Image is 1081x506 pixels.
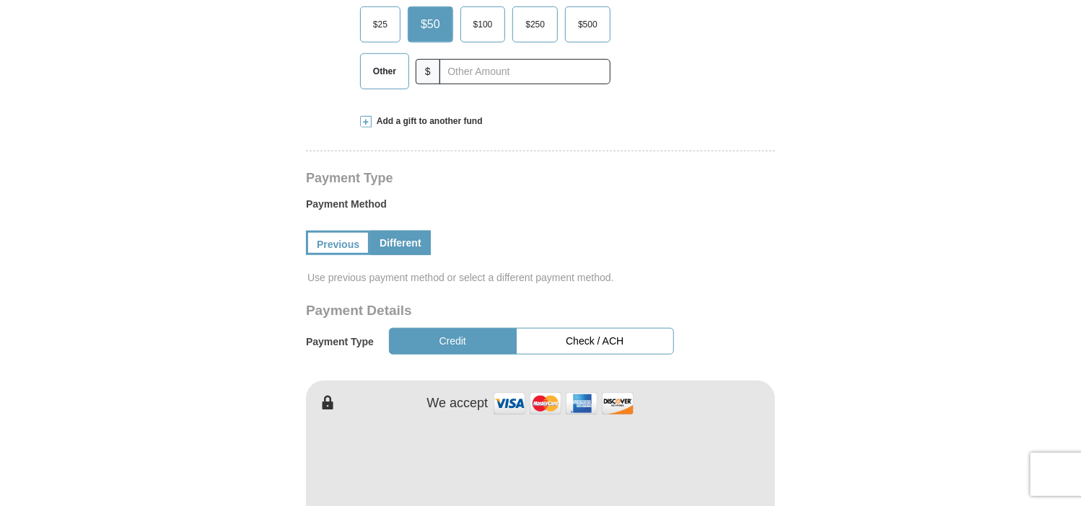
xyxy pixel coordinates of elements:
[427,396,489,412] h4: We accept
[366,61,403,82] span: Other
[516,328,674,355] button: Check / ACH
[491,388,636,419] img: credit cards accepted
[306,231,370,255] a: Previous
[366,14,395,35] span: $25
[372,115,483,128] span: Add a gift to another fund
[306,197,775,218] label: Payment Method
[518,14,552,35] span: $250
[389,328,517,355] button: Credit
[439,59,610,84] input: Other Amount
[413,14,447,35] span: $50
[306,303,674,319] h3: Payment Details
[307,270,776,285] span: Use previous payment method or select a different payment method.
[306,172,775,184] h4: Payment Type
[370,231,431,255] a: Different
[571,14,605,35] span: $500
[306,336,374,348] h5: Payment Type
[466,14,500,35] span: $100
[416,59,440,84] span: $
